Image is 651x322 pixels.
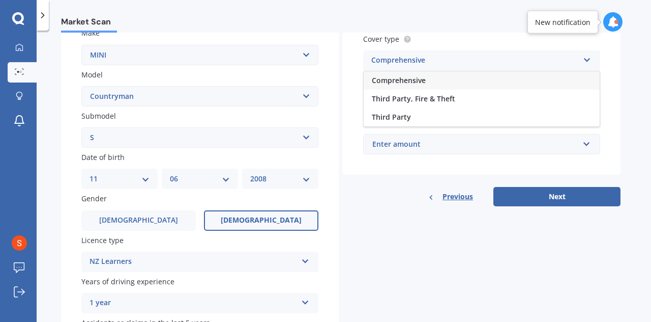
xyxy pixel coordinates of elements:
span: Years of driving experience [81,277,174,286]
span: Submodel [81,111,116,121]
span: Previous [442,189,473,204]
div: Comprehensive [371,55,579,67]
button: Next [493,187,620,206]
span: Third Party [372,112,411,122]
span: [DEMOGRAPHIC_DATA] [221,216,302,225]
span: Cover type [363,34,399,44]
span: [DEMOGRAPHIC_DATA] [99,216,178,225]
img: ACg8ocJ_KYERS3AhL8DD3ufd_EWNEYtp5814Lr8el0Ng7O_1MWDDXg=s96-c [12,235,27,251]
span: Model [81,70,103,79]
span: Comprehensive [372,75,426,85]
div: 1 year [90,297,297,309]
div: New notification [535,17,590,27]
span: Licence type [81,235,124,245]
span: Make [81,29,100,38]
span: Date of birth [81,152,125,162]
span: Third Party, Fire & Theft [372,94,455,103]
div: NZ Learners [90,256,297,268]
div: Enter amount [372,139,579,150]
span: Market Scan [61,17,117,31]
span: Gender [81,194,107,204]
